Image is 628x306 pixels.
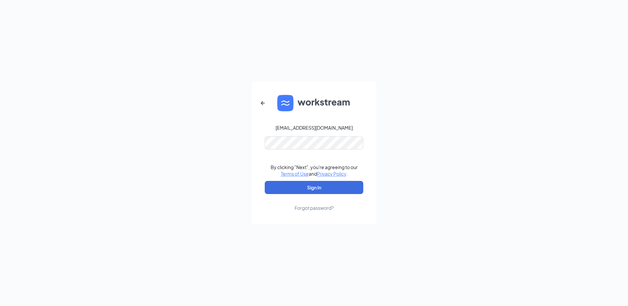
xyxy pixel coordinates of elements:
[295,205,334,211] div: Forgot password?
[281,171,309,177] a: Terms of Use
[317,171,346,177] a: Privacy Policy
[276,124,353,131] div: [EMAIL_ADDRESS][DOMAIN_NAME]
[295,194,334,211] a: Forgot password?
[265,181,363,194] button: Sign In
[259,99,267,107] svg: ArrowLeftNew
[255,95,271,111] button: ArrowLeftNew
[271,164,358,177] div: By clicking "Next", you're agreeing to our and .
[277,95,351,111] img: WS logo and Workstream text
